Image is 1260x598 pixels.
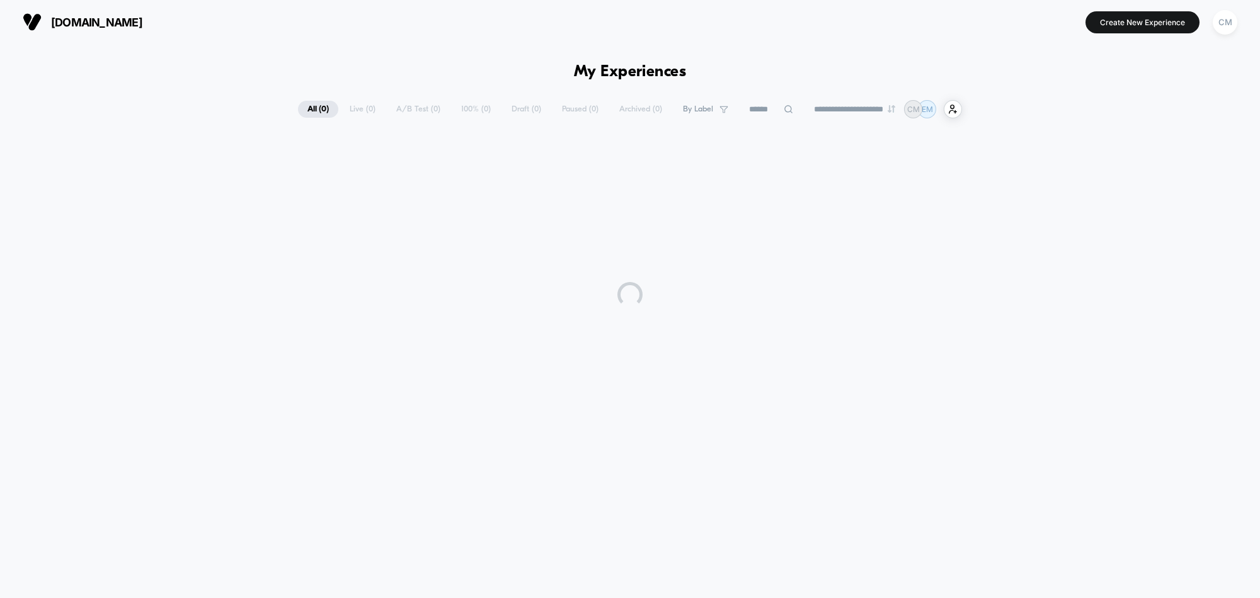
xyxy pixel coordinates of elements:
button: CM [1209,9,1241,35]
p: EM [922,104,933,114]
span: All ( 0 ) [298,101,338,118]
p: CM [907,104,920,114]
button: [DOMAIN_NAME] [19,12,146,32]
div: CM [1213,10,1237,35]
h1: My Experiences [574,63,687,81]
span: By Label [683,104,713,114]
img: Visually logo [23,13,42,31]
span: [DOMAIN_NAME] [51,16,142,29]
button: Create New Experience [1085,11,1200,33]
img: end [888,105,895,113]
